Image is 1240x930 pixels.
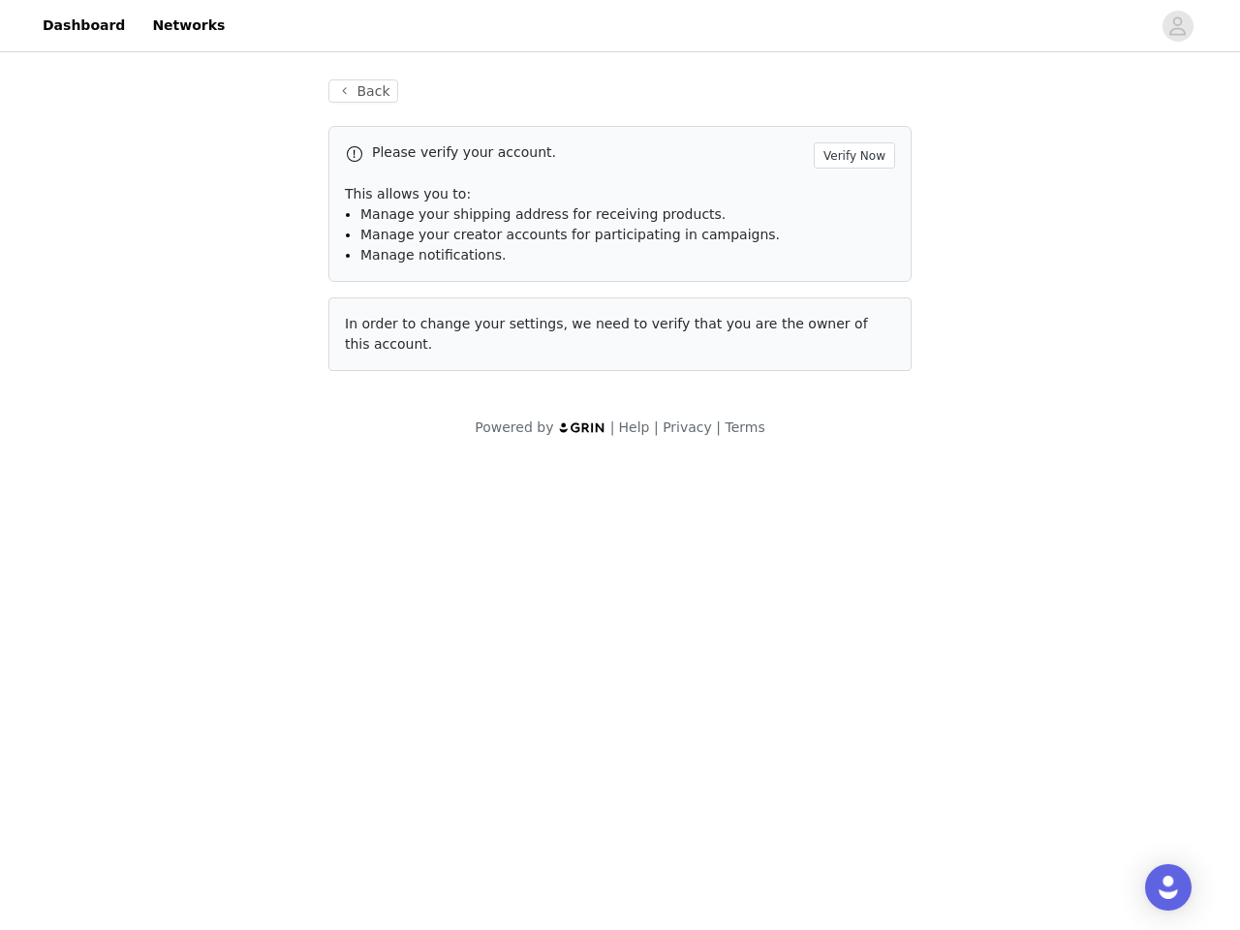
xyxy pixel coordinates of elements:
span: Manage notifications. [360,247,507,263]
span: In order to change your settings, we need to verify that you are the owner of this account. [345,316,868,352]
span: Manage your shipping address for receiving products. [360,206,726,222]
span: Manage your creator accounts for participating in campaigns. [360,227,780,242]
span: | [610,419,615,435]
a: Privacy [663,419,712,435]
span: | [716,419,721,435]
a: Help [619,419,650,435]
button: Verify Now [814,142,895,169]
div: avatar [1168,11,1187,42]
p: Please verify your account. [372,142,806,163]
img: logo [558,421,606,434]
a: Networks [140,4,236,47]
div: Open Intercom Messenger [1145,864,1192,911]
span: Powered by [475,419,553,435]
p: This allows you to: [345,184,895,204]
span: | [654,419,659,435]
button: Back [328,79,398,103]
a: Terms [725,419,764,435]
a: Dashboard [31,4,137,47]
